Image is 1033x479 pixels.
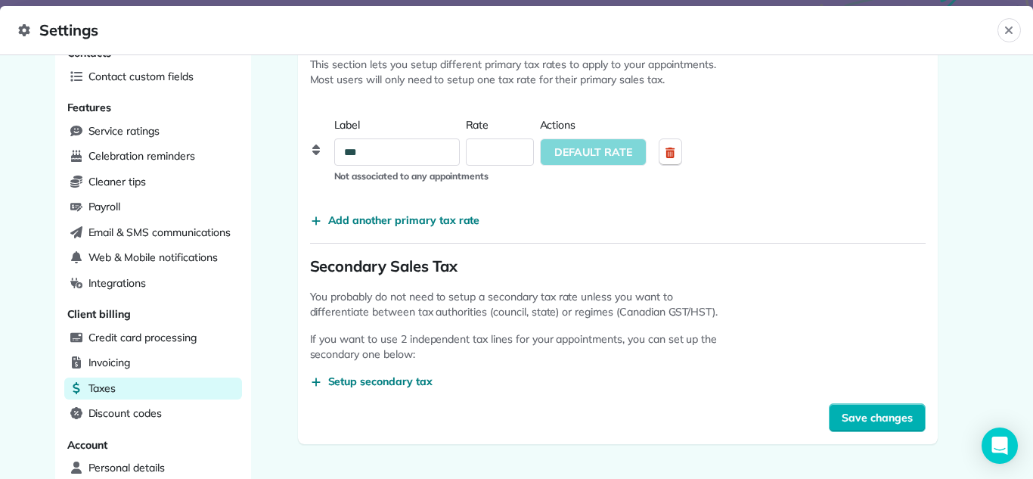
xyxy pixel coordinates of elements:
a: Payroll [64,196,242,219]
span: Payroll [88,199,121,214]
span: Email & SMS communications [88,225,231,240]
a: Contact custom fields [64,66,242,89]
a: Email & SMS communications [64,222,242,244]
a: Taxes [64,378,242,400]
span: Invoicing [88,355,131,370]
span: Save changes [842,410,913,425]
p: You probably do not need to setup a secondary tax rate unless you want to differentiate between t... [310,289,734,319]
p: Not associated to any appointments [334,170,683,182]
h2: Secondary Sales Tax [310,256,926,277]
button: Save changes [829,403,926,432]
a: Invoicing [64,352,242,375]
p: If you want to use 2 independent tax lines for your appointments, you can set up the secondary on... [310,331,734,362]
button: Setup secondary tax [310,374,433,389]
label: Label [334,117,460,132]
span: Credit card processing [88,330,197,345]
a: Service ratings [64,120,242,143]
span: Features [67,101,112,114]
button: Add another primary tax rate [310,213,480,228]
span: Taxes [88,381,116,396]
button: Close [997,18,1021,42]
a: Cleaner tips [64,171,242,194]
label: Rate [466,117,534,132]
span: Settings [18,18,997,42]
button: DEFAULT RATE [540,138,647,166]
div: LabelRateActionsDEFAULT RATENot associated to any appointments [310,99,926,201]
span: Actions [540,117,683,132]
span: DEFAULT RATE [554,145,632,160]
span: Discount codes [88,406,162,421]
span: Add another primary tax rate [328,213,480,228]
span: Web & Mobile notifications [88,250,218,265]
span: Cleaner tips [88,174,147,189]
span: Client billing [67,307,131,321]
div: Open Intercom Messenger [982,428,1018,464]
span: Setup secondary tax [328,374,433,389]
span: Account [67,438,108,452]
span: Contact custom fields [88,69,194,84]
a: Discount codes [64,403,242,425]
a: Integrations [64,272,242,295]
span: Celebration reminders [88,148,195,163]
a: Web & Mobile notifications [64,247,242,269]
p: This section lets you setup different primary tax rates to apply to your appointments. Most users... [310,57,734,87]
span: Personal details [88,460,165,475]
a: Credit card processing [64,327,242,350]
a: Celebration reminders [64,145,242,168]
span: Service ratings [88,123,160,138]
span: Integrations [88,275,147,291]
